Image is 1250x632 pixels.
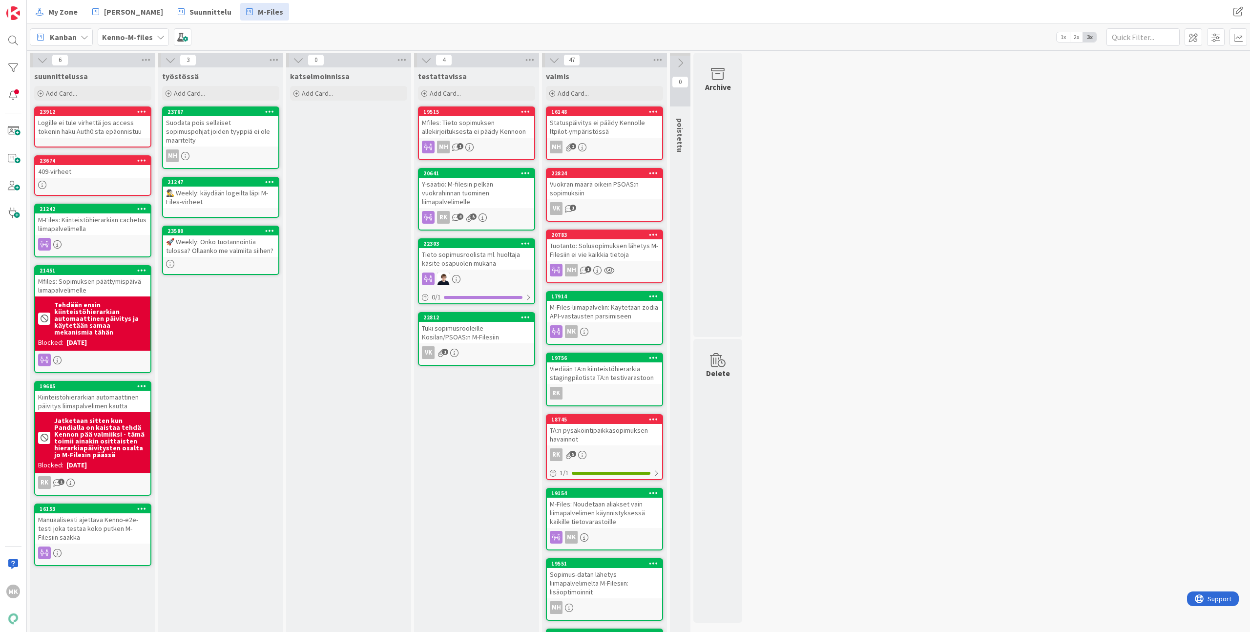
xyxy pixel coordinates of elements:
[550,387,562,400] div: RK
[163,107,278,116] div: 23767
[302,89,333,98] span: Add Card...
[35,275,150,296] div: Mfiles: Sopimuksen päättymispäivä liimapalvelimelle
[35,382,150,391] div: 19605
[35,205,150,235] div: 21242M-Files: Kiinteistöhierarkian cachetus liimapalvelimella
[35,165,150,178] div: 409-virheet
[35,266,150,275] div: 21451
[35,505,150,513] div: 16153
[547,292,662,301] div: 17914
[430,89,461,98] span: Add Card...
[163,116,278,147] div: Suodata pois sellaiset sopimuspohjat joiden tyyppiä ei ole määritelty
[35,513,150,544] div: Manuaalisesti ajettava Kenno-e2e-testi joka testaa koko putken M-Filesiin saakka
[66,460,87,470] div: [DATE]
[547,498,662,528] div: M-Files: Noudetaan aliakset vain liimapalvelimen käynnistyksessä kaikille tietovarastoille
[565,531,578,544] div: MK
[550,601,562,614] div: MH
[419,239,534,248] div: 22303
[35,156,150,178] div: 23674409-virheet
[104,6,163,18] span: [PERSON_NAME]
[163,187,278,208] div: 🕵️‍♂️ Weekly: käydään logeilta läpi M-Files-virheet
[35,391,150,412] div: Kiinteistöhierarkian automaattinen päivitys liimapalvelimen kautta
[1057,32,1070,42] span: 1x
[547,231,662,261] div: 20783Tuotanto: Solusopimuksen lähetys M-Filesiin ei vie kaikkia tietoja
[547,424,662,445] div: TA:n pysäköintipaikkasopimuksen havainnot
[35,382,150,412] div: 19605Kiinteistöhierarkian automaattinen päivitys liimapalvelimen kautta
[547,202,662,215] div: VK
[546,71,569,81] span: valmis
[547,231,662,239] div: 20783
[38,476,51,489] div: RK
[50,31,77,43] span: Kanban
[423,240,534,247] div: 22303
[35,156,150,165] div: 23674
[419,313,534,322] div: 22812
[547,354,662,362] div: 19756
[66,337,87,348] div: [DATE]
[167,228,278,234] div: 23580
[437,211,450,224] div: RK
[54,417,147,458] b: Jatketaan sitten kun Pandialla on kaistaa tehdä Kennon pää valmiiksi - tämä toimii ainakin ositta...
[167,108,278,115] div: 23767
[560,468,569,478] span: 1 / 1
[419,239,534,270] div: 22303Tieto sopimusroolista ml. huoltaja käsite osapuolen mukana
[419,178,534,208] div: Y-säätiö: M-filesin pelkän vuokrahinnan tuominen liimapalvelimelle
[705,81,731,93] div: Archive
[163,178,278,208] div: 21247🕵️‍♂️ Weekly: käydään logeilta läpi M-Files-virheet
[52,54,68,66] span: 6
[419,107,534,116] div: 19515
[30,3,83,21] a: My Zone
[547,107,662,138] div: 16148Statuspäivitys ei päädy Kennolle ltpilot-ympäristössä
[547,467,662,479] div: 1/1
[6,585,20,598] div: MK
[1106,28,1180,46] input: Quick Filter...
[163,107,278,147] div: 23767Suodata pois sellaiset sopimuspohjat joiden tyyppiä ei ole määritelty
[163,235,278,257] div: 🚀 Weekly: Onko tuotannointia tulossa? Ollaanko me valmiita siihen?
[547,107,662,116] div: 16148
[547,601,662,614] div: MH
[547,387,662,400] div: RK
[547,559,662,598] div: 19551Sopimus-datan lähetys liimapalvelimelta M-Filesiin: lisäoptimoinnit
[547,301,662,322] div: M-Files-liimapalvelin: Käytetään zodia API-vastausten parsimiseen
[551,293,662,300] div: 17914
[35,116,150,138] div: Logille ei tule virhettä jos access tokenin haku Auth0:sta epäonnistuu
[180,54,196,66] span: 3
[40,267,150,274] div: 21451
[563,54,580,66] span: 47
[547,325,662,338] div: MK
[706,367,730,379] div: Delete
[6,6,20,20] img: Visit kanbanzone.com
[547,448,662,461] div: RK
[419,169,534,178] div: 20641
[40,506,150,512] div: 16153
[258,6,283,18] span: M-Files
[162,71,199,81] span: työstössä
[565,264,578,276] div: MH
[422,346,435,359] div: VK
[436,54,452,66] span: 4
[163,178,278,187] div: 21247
[558,89,589,98] span: Add Card...
[457,213,463,220] span: 4
[550,448,562,461] div: RK
[457,143,463,149] span: 1
[38,337,63,348] div: Blocked:
[437,141,450,153] div: MH
[35,107,150,116] div: 23912
[437,273,450,285] img: MT
[432,292,441,302] span: 0 / 1
[35,476,150,489] div: RK
[38,460,63,470] div: Blocked:
[40,383,150,390] div: 19605
[163,227,278,235] div: 23580
[35,205,150,213] div: 21242
[46,89,77,98] span: Add Card...
[551,560,662,567] div: 19551
[547,354,662,384] div: 19756Viedään TA:n kiinteistöhierarkia stagingpilotista TA:n testivarastoon
[672,76,688,88] span: 0
[6,612,20,626] img: avatar
[547,489,662,528] div: 19154M-Files: Noudetaan aliakset vain liimapalvelimen käynnistyksessä kaikille tietovarastoille
[423,108,534,115] div: 19515
[419,141,534,153] div: MH
[1083,32,1096,42] span: 3x
[174,89,205,98] span: Add Card...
